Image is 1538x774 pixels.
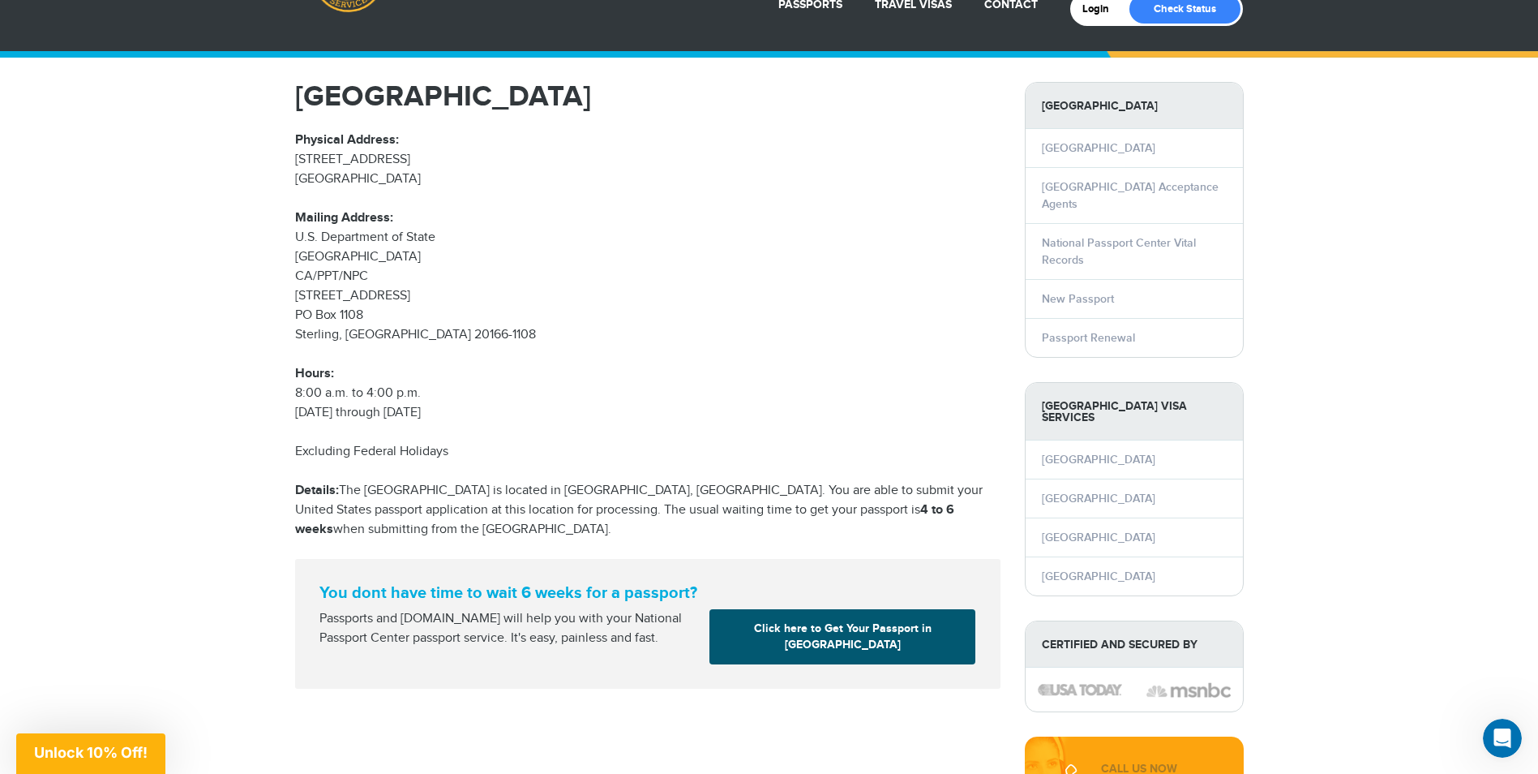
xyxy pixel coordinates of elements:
[1038,684,1122,695] img: image description
[1026,83,1243,129] strong: [GEOGRAPHIC_DATA]
[709,609,975,664] a: Click here to Get Your Passport in [GEOGRAPHIC_DATA]
[319,583,976,603] strong: You dont have time to wait 6 weeks for a passport?
[1146,681,1231,700] img: image description
[295,481,1000,540] p: The [GEOGRAPHIC_DATA] is located in [GEOGRAPHIC_DATA], [GEOGRAPHIC_DATA]. You are able to submit ...
[295,366,334,381] strong: Hours:
[295,442,1000,462] p: Excluding Federal Holidays
[295,502,954,537] strong: 4 to 6 weeks
[1042,331,1135,345] a: Passport Renewal
[1026,383,1243,441] strong: [GEOGRAPHIC_DATA] Visa Services
[1042,236,1196,267] a: National Passport Center Vital Records
[1042,292,1114,306] a: New Passport
[1042,141,1155,155] a: [GEOGRAPHIC_DATA]
[1042,180,1219,211] a: [GEOGRAPHIC_DATA] Acceptance Agents
[34,744,148,761] span: Unlock 10% Off!
[1042,570,1155,583] a: [GEOGRAPHIC_DATA]
[295,132,399,148] strong: Physical Address:
[16,733,165,774] div: Unlock 10% Off!
[1082,2,1120,15] a: Login
[295,82,1000,111] h1: [GEOGRAPHIC_DATA]
[313,609,704,648] div: Passports and [DOMAIN_NAME] will help you with your National Passport Center passport service. It...
[1483,719,1522,758] iframe: Intercom live chat
[295,210,393,226] strong: Mailing Address:
[1042,492,1155,505] a: [GEOGRAPHIC_DATA]
[1042,453,1155,467] a: [GEOGRAPHIC_DATA]
[1026,621,1243,668] strong: Certified and Secured by
[1042,531,1155,544] a: [GEOGRAPHIC_DATA]
[295,483,339,498] strong: Details:
[295,131,1000,423] p: [STREET_ADDRESS] [GEOGRAPHIC_DATA] U.S. Department of State [GEOGRAPHIC_DATA] CA/PPT/NPC [STREET_...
